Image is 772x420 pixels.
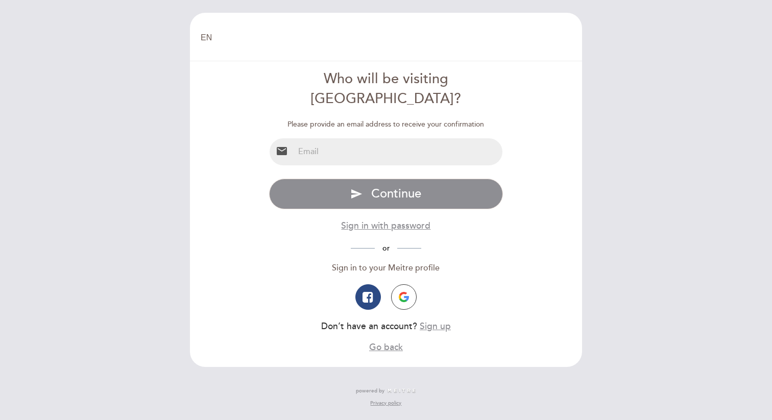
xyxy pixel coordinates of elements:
[276,145,288,157] i: email
[356,387,416,394] a: powered by
[350,188,363,200] i: send
[269,119,503,130] div: Please provide an email address to receive your confirmation
[269,262,503,274] div: Sign in to your Meitre profile
[420,320,451,333] button: Sign up
[399,292,409,302] img: icon-google.png
[294,138,503,165] input: Email
[375,244,397,253] span: or
[321,321,417,332] span: Don’t have an account?
[269,69,503,109] div: Who will be visiting [GEOGRAPHIC_DATA]?
[269,179,503,209] button: send Continue
[341,219,430,232] button: Sign in with password
[371,186,421,201] span: Continue
[387,388,416,393] img: MEITRE
[369,341,403,354] button: Go back
[356,387,384,394] span: powered by
[370,400,401,407] a: Privacy policy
